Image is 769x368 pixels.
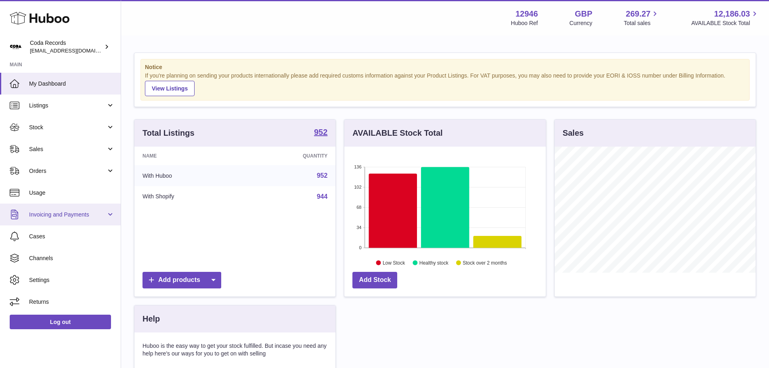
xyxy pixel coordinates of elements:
strong: 952 [314,128,327,136]
text: Low Stock [383,260,405,265]
span: Sales [29,145,106,153]
text: Healthy stock [419,260,449,265]
h3: Sales [563,128,584,139]
a: Log out [10,315,111,329]
span: 12,186.03 [714,8,750,19]
span: Channels [29,254,115,262]
span: AVAILABLE Stock Total [691,19,759,27]
span: Listings [29,102,106,109]
th: Quantity [243,147,336,165]
a: Add products [142,272,221,288]
text: 0 [359,245,362,250]
span: [EMAIL_ADDRESS][DOMAIN_NAME] [30,47,119,54]
text: Stock over 2 months [463,260,507,265]
strong: GBP [575,8,592,19]
text: 68 [357,205,362,210]
span: Stock [29,124,106,131]
div: Huboo Ref [511,19,538,27]
span: Usage [29,189,115,197]
div: Coda Records [30,39,103,55]
td: With Huboo [134,165,243,186]
h3: AVAILABLE Stock Total [352,128,442,139]
a: 12,186.03 AVAILABLE Stock Total [691,8,759,27]
div: Currency [570,19,593,27]
text: 102 [354,185,361,189]
h3: Help [142,313,160,324]
span: Settings [29,276,115,284]
strong: Notice [145,63,745,71]
a: View Listings [145,81,195,96]
span: 269.27 [626,8,650,19]
p: Huboo is the easy way to get your stock fulfilled. But incase you need any help here's our ways f... [142,342,327,357]
span: Total sales [624,19,660,27]
h3: Total Listings [142,128,195,139]
a: 952 [314,128,327,138]
text: 136 [354,164,361,169]
img: haz@pcatmedia.com [10,41,22,53]
span: Returns [29,298,115,306]
div: If you're planning on sending your products internationally please add required customs informati... [145,72,745,96]
span: Orders [29,167,106,175]
strong: 12946 [515,8,538,19]
a: Add Stock [352,272,397,288]
span: Invoicing and Payments [29,211,106,219]
a: 944 [317,193,328,200]
span: Cases [29,233,115,240]
text: 34 [357,225,362,230]
span: My Dashboard [29,80,115,88]
th: Name [134,147,243,165]
td: With Shopify [134,186,243,207]
a: 952 [317,172,328,179]
a: 269.27 Total sales [624,8,660,27]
